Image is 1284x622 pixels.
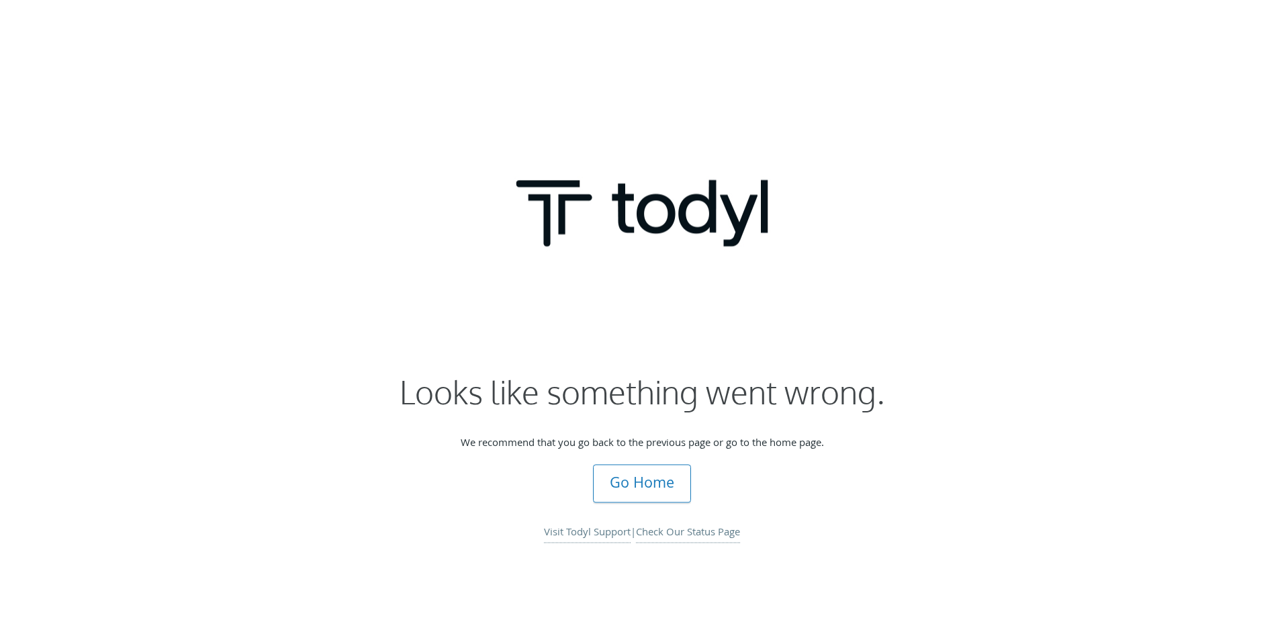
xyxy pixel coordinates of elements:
img: Todyl Logo [508,79,776,348]
a: Visit Todyl Support [544,525,631,543]
h2: Looks like something went wrong. [400,369,884,414]
a: Check Our Status Page [636,525,740,543]
p: We recommend that you go back to the previous page or go to the home page. [400,437,884,454]
a: Go Home [593,464,691,502]
div: | [400,525,884,543]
